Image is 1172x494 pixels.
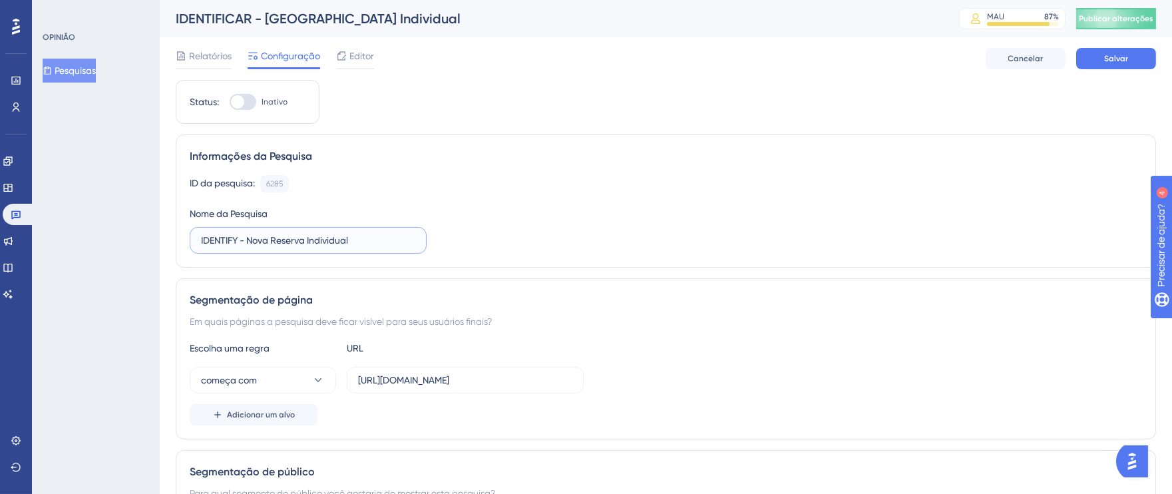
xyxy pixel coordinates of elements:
font: 6285 [266,179,283,188]
font: Escolha uma regra [190,343,270,354]
font: Segmentação de público [190,465,315,478]
button: Cancelar [986,48,1066,69]
font: Em quais páginas a pesquisa deve ficar visível para seus usuários finais? [190,316,492,327]
input: Digite o nome da sua pesquisa [201,233,415,248]
button: Adicionar um alvo [190,404,317,425]
button: Pesquisas [43,59,96,83]
font: MAU [987,12,1004,21]
font: 4 [124,8,128,15]
font: Publicar alterações [1079,14,1153,23]
font: começa com [201,375,257,385]
font: Status: [190,97,219,107]
font: Salvar [1104,54,1128,63]
font: Segmentação de página [190,294,313,306]
font: Adicionar um alvo [227,410,295,419]
font: IDENTIFICAR - [GEOGRAPHIC_DATA] Individual [176,11,461,27]
button: Publicar alterações [1076,8,1156,29]
font: Inativo [262,97,288,107]
button: começa com [190,367,336,393]
font: URL [347,343,363,354]
font: Cancelar [1008,54,1044,63]
font: Configuração [261,51,320,61]
font: ID da pesquisa: [190,178,255,188]
font: Informações da Pesquisa [190,150,312,162]
font: Editor [349,51,374,61]
font: Relatórios [189,51,232,61]
button: Salvar [1076,48,1156,69]
font: Nome da Pesquisa [190,208,268,219]
font: Pesquisas [55,65,96,76]
font: 87 [1044,12,1053,21]
font: % [1053,12,1059,21]
font: Precisar de ajuda? [31,6,114,16]
font: OPINIÃO [43,33,75,42]
input: seusite.com/caminho [358,373,572,387]
iframe: Iniciador do Assistente de IA do UserGuiding [1116,441,1156,481]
